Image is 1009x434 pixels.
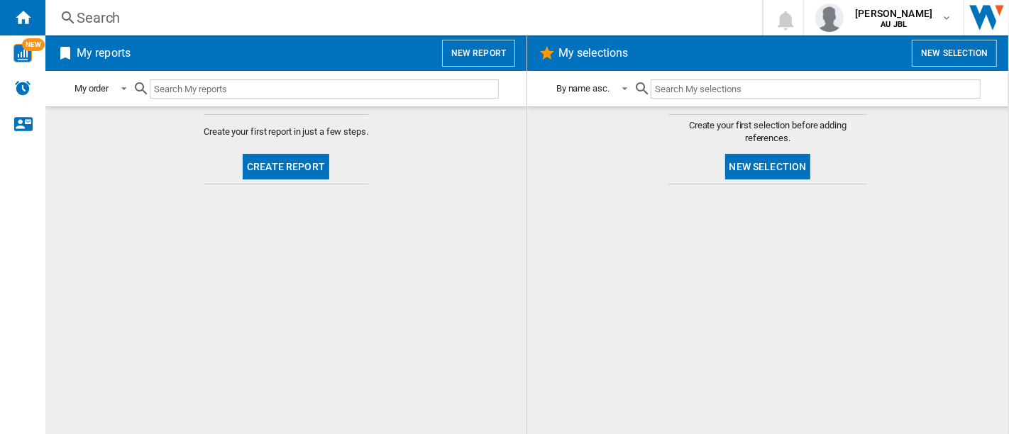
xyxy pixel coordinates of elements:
button: New selection [725,154,811,179]
button: New report [442,40,515,67]
div: By name asc. [556,83,610,94]
img: profile.jpg [815,4,844,32]
h2: My selections [556,40,631,67]
span: NEW [22,38,45,51]
img: wise-card.svg [13,44,32,62]
div: Search [77,8,725,28]
img: alerts-logo.svg [14,79,31,96]
input: Search My reports [150,79,499,99]
button: New selection [912,40,997,67]
b: AU JBL [881,20,907,29]
button: Create report [243,154,329,179]
h2: My reports [74,40,133,67]
span: Create your first selection before adding references. [668,119,867,145]
span: [PERSON_NAME] [855,6,932,21]
span: Create your first report in just a few steps. [204,126,368,138]
div: My order [75,83,109,94]
input: Search My selections [651,79,981,99]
